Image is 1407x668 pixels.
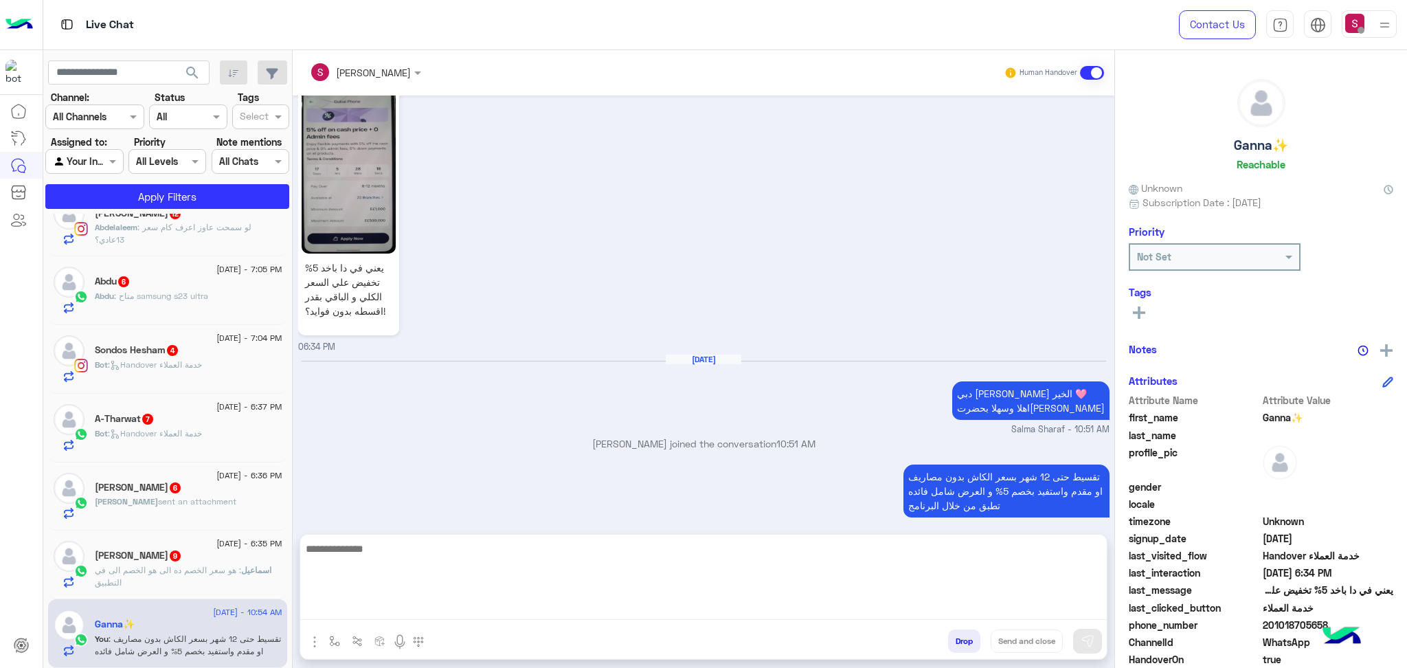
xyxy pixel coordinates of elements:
label: Channel: [51,90,89,104]
img: WhatsApp [74,290,88,304]
h6: Priority [1129,225,1164,238]
span: 9 [170,550,181,561]
span: locale [1129,497,1260,511]
p: 15/8/2025, 10:54 AM [903,465,1110,517]
span: null [1263,480,1394,494]
img: notes [1358,345,1369,356]
img: send attachment [306,634,323,650]
span: Ganna✨ [1263,410,1394,425]
span: [DATE] - 6:37 PM [216,401,282,413]
span: Bot [95,359,108,370]
button: Send and close [991,630,1063,653]
h6: Notes [1129,343,1157,355]
img: defaultAdmin.png [54,199,85,230]
label: Status [155,90,185,104]
img: tab [58,16,76,33]
span: 2025-08-14T15:28:09.88Z [1263,531,1394,546]
img: hulul-logo.png [1318,613,1366,661]
span: 6 [170,482,181,493]
span: : Handover خدمة العملاء [108,359,202,370]
span: last_interaction [1129,566,1260,580]
span: Handover خدمة العملاء [1263,548,1394,563]
span: 06:34 PM [298,342,335,352]
span: true [1263,652,1394,667]
span: first_name [1129,410,1260,425]
img: Logo [5,10,33,39]
label: Note mentions [216,135,282,149]
span: 2025-08-14T15:34:56.833Z [1263,566,1394,580]
a: tab [1266,10,1294,39]
span: profile_pic [1129,445,1260,477]
img: defaultAdmin.png [54,267,85,298]
span: Attribute Name [1129,393,1260,408]
img: tab [1272,17,1288,33]
span: Abdu [95,291,114,301]
a: Contact Us [1179,10,1256,39]
img: defaultAdmin.png [1263,445,1297,480]
label: Priority [134,135,166,149]
img: add [1380,344,1393,357]
img: userImage [1345,14,1364,33]
span: 4 [167,345,178,356]
img: select flow [329,636,340,647]
span: 2 [1263,635,1394,649]
span: timezone [1129,514,1260,528]
h5: Ganna✨ [1234,137,1288,153]
span: last_clicked_button [1129,601,1260,615]
img: WhatsApp [74,564,88,578]
span: sent an attachment [158,496,236,506]
img: defaultAdmin.png [54,610,85,641]
img: defaultAdmin.png [54,541,85,572]
button: create order [369,630,392,652]
span: 201018705658 [1263,618,1394,632]
span: last_message [1129,583,1260,597]
p: [PERSON_NAME] joined the conversation [298,436,1110,451]
h6: [DATE] [666,355,741,364]
button: search [176,60,210,90]
img: defaultAdmin.png [54,473,85,504]
span: gender [1129,480,1260,494]
img: Instagram [74,359,88,372]
div: Select [238,109,269,126]
p: 15/8/2025, 10:51 AM [952,381,1110,420]
span: Salma Sharaf - 10:51 AM [1011,423,1110,436]
img: WhatsApp [74,496,88,510]
span: Unknown [1129,181,1182,195]
span: last_name [1129,428,1260,443]
span: هو سعر الخصم ده الى هو الخصم الى في التطبيق [95,565,241,588]
span: يعني في دا باخد 5% تخفيض علي السعر الكلي و الباقي بقدر اقسطه بدون فوايد؟! [1263,583,1394,597]
span: [DATE] - 6:36 PM [216,469,282,482]
span: signup_date [1129,531,1260,546]
span: HandoverOn [1129,652,1260,667]
h5: Ganna✨ [95,619,135,630]
h5: Sondos Hesham [95,344,179,356]
h5: Sam Mahmoud [95,482,182,493]
img: create order [374,636,385,647]
h6: Reachable [1237,158,1285,170]
button: Drop [948,630,980,653]
span: [DATE] - 6:35 PM [216,537,282,550]
span: null [1263,497,1394,511]
span: خدمة العملاء [1263,601,1394,615]
span: : Handover خدمة العملاء [108,428,202,438]
img: make a call [413,636,424,647]
h6: Tags [1129,286,1393,298]
span: متاح samsung s23 ultra [114,291,208,301]
button: Apply Filters [45,184,289,209]
img: WhatsApp [74,633,88,647]
span: [DATE] - 10:54 AM [213,606,282,619]
img: 1962995214502428.jpg [302,87,396,254]
img: send voice note [392,634,408,650]
span: Bot [95,428,108,438]
span: ChannelId [1129,635,1260,649]
span: 12 [170,208,181,219]
img: 1403182699927242 [5,60,30,85]
span: لو سمحت عاوز اعرف كام سعر 13عادي؟ [95,222,251,245]
span: search [184,65,201,81]
h5: A-Tharwat [95,413,155,425]
h5: اسماعيل محمد [95,550,182,561]
img: profile [1376,16,1393,34]
span: 6 [118,276,129,287]
span: phone_number [1129,618,1260,632]
span: You [95,634,109,644]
